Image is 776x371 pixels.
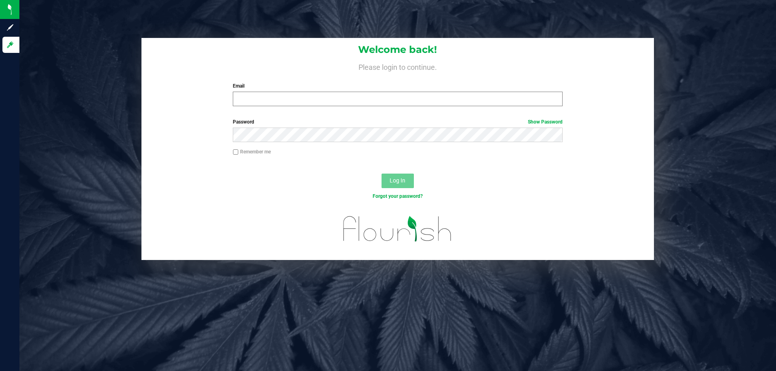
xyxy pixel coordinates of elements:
[233,149,238,155] input: Remember me
[390,177,405,184] span: Log In
[141,44,654,55] h1: Welcome back!
[6,23,14,31] inline-svg: Sign up
[233,82,562,90] label: Email
[6,41,14,49] inline-svg: Log in
[528,119,563,125] a: Show Password
[373,193,423,199] a: Forgot your password?
[333,208,462,249] img: flourish_logo.svg
[382,174,414,188] button: Log In
[141,61,654,71] h4: Please login to continue.
[233,148,271,155] label: Remember me
[233,119,254,125] span: Password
